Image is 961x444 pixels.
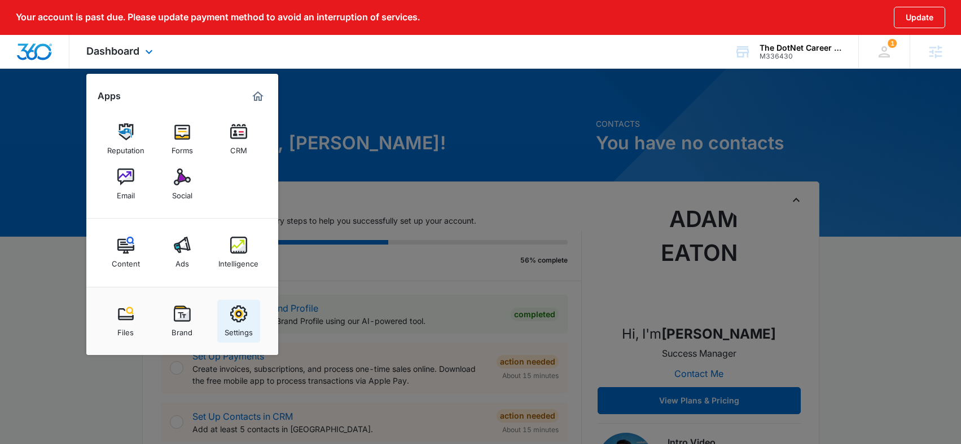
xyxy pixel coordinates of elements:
a: Social [161,163,204,206]
a: Brand [161,300,204,343]
a: Reputation [104,118,147,161]
span: 1 [888,39,897,48]
a: CRM [217,118,260,161]
button: Update [894,7,945,28]
div: Social [172,185,192,200]
div: Brand [172,322,192,337]
a: Email [104,163,147,206]
a: Files [104,300,147,343]
div: Settings [225,322,253,337]
div: notifications count [888,39,897,48]
div: account id [760,52,842,60]
div: Intelligence [218,254,258,268]
a: Intelligence [217,231,260,274]
span: Dashboard [86,45,139,57]
h2: Apps [98,91,121,101]
div: Dashboard [69,35,173,68]
div: notifications count [858,35,910,68]
p: Your account is past due. Please update payment method to avoid an interruption of services. [16,12,420,23]
a: Content [104,231,147,274]
div: CRM [230,140,247,155]
a: Ads [161,231,204,274]
a: Forms [161,118,204,161]
div: Files [117,322,134,337]
a: Settings [217,300,260,343]
div: account name [760,43,842,52]
div: Email [117,185,135,200]
div: Forms [172,140,193,155]
a: Marketing 360® Dashboard [249,87,267,105]
div: Content [112,254,140,268]
div: Reputation [107,140,144,155]
div: Ads [175,254,189,268]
